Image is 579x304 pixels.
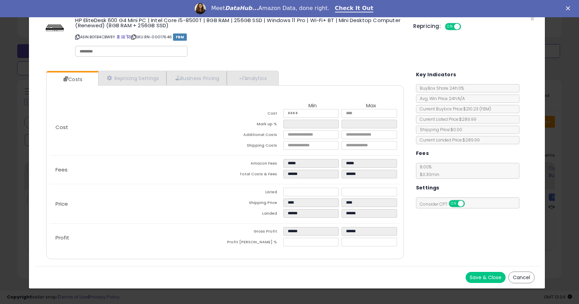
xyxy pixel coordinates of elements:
[50,167,225,173] p: Fees
[283,103,342,109] th: Min
[416,149,429,158] h5: Fees
[342,103,400,109] th: Max
[335,5,374,12] a: Check It Out
[466,272,506,283] button: Save & Close
[225,209,283,220] td: Landed
[464,201,475,207] span: OFF
[225,198,283,209] td: Shipping Price
[225,141,283,152] td: Shipping Costs
[195,3,206,14] img: Profile image for Georgie
[225,188,283,198] td: Listed
[416,184,439,192] h5: Settings
[416,201,474,207] span: Consider CPT:
[416,106,491,112] span: Current Buybox Price:
[75,31,403,42] p: ASIN: B0FB4CBW8Y | SKU: RN-00017646
[416,85,464,91] span: BuyBox Share 24h: 0%
[225,109,283,120] td: Cost
[225,120,283,130] td: Mark up %
[416,116,476,122] span: Current Listed Price: $289.99
[225,130,283,141] td: Additional Costs
[416,137,480,143] span: Current Landed Price: $289.99
[446,24,454,30] span: ON
[50,235,225,241] p: Profit
[416,127,462,133] span: Shipping Price: $0.00
[44,18,65,38] img: 31argzALsCL._SL60_.jpg
[566,6,573,10] div: Close
[50,125,225,130] p: Cost
[416,70,456,79] h5: Key Indicators
[225,159,283,170] td: Amazon Fees
[211,5,329,12] div: Meet Amazon Data, done right.
[416,171,439,177] span: $0.30 min
[75,18,403,28] h3: HP EliteDesk 600 G4 Mini PC | Intel Core i5-8500T | 8GB RAM | 256GB SSD | Windows 11 Pro | Wi-Fi+...
[416,164,439,177] span: 8.00 %
[508,272,535,283] button: Cancel
[98,71,166,85] a: Repricing Settings
[449,201,458,207] span: ON
[479,106,491,112] span: ( FBM )
[460,24,471,30] span: OFF
[225,170,283,180] td: Total Costs & Fees
[50,201,225,207] p: Price
[463,106,491,112] span: $210.23
[116,34,120,40] a: BuyBox page
[530,14,535,24] span: ×
[126,34,130,40] a: Your listing only
[227,71,278,85] a: Analytics
[173,33,187,41] span: FBM
[225,5,258,11] i: DataHub...
[225,227,283,238] td: Gross Profit
[416,96,465,101] span: Avg. Win Price 24h: N/A
[121,34,125,40] a: All offer listings
[413,23,441,29] h5: Repricing:
[166,71,227,85] a: Business Pricing
[225,238,283,248] td: Profit [PERSON_NAME] %
[47,72,98,86] a: Costs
